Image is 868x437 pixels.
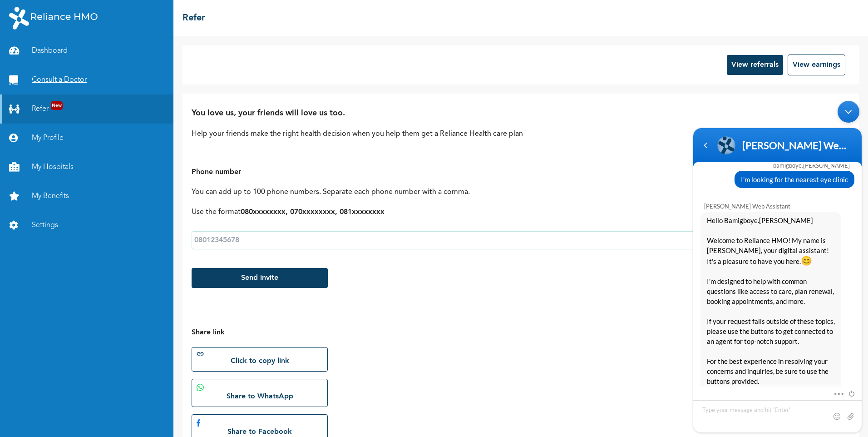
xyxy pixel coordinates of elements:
[192,129,850,139] p: Help your friends make the right health decision when you help them get a Reliance Health care plan
[192,268,328,288] button: Send invite
[51,101,63,110] span: New
[182,11,205,25] h2: Refer
[192,107,850,119] h2: You love us, your friends will love us too.
[192,207,850,218] p: Use the format
[727,55,783,75] button: View referrals
[241,209,385,216] b: 080xxxxxxxx, 070xxxxxxxx, 081xxxxxxxx
[192,231,850,249] input: 08012345678
[192,327,850,338] h3: Share link
[192,167,850,178] h3: Phone number
[192,187,850,198] p: You can add up to 100 phone numbers. Separate each phone number with a comma.
[192,379,328,407] a: Share to WhatsApp
[788,55,845,75] button: View earnings
[192,347,328,372] button: Click to copy link
[9,7,98,30] img: RelianceHMO's Logo
[689,96,866,437] iframe: SalesIQ Chatwindow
